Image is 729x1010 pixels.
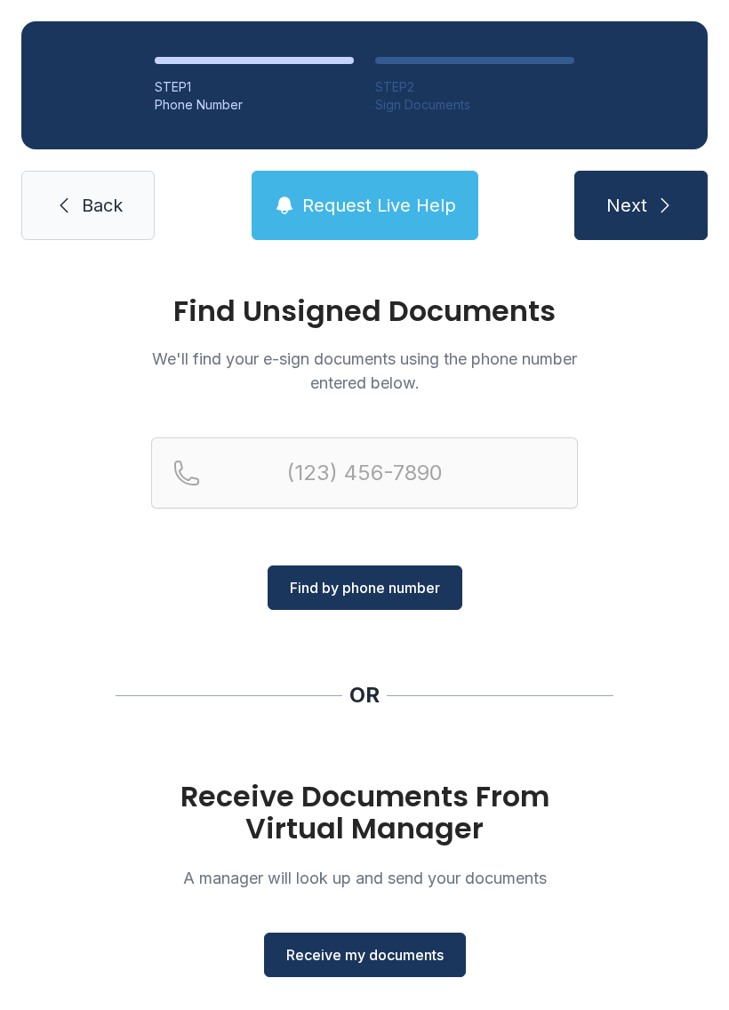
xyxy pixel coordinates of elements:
[606,193,647,218] span: Next
[375,96,574,114] div: Sign Documents
[151,437,578,509] input: Reservation phone number
[151,781,578,845] h1: Receive Documents From Virtual Manager
[155,78,354,96] div: STEP 1
[82,193,123,218] span: Back
[151,866,578,890] p: A manager will look up and send your documents
[375,78,574,96] div: STEP 2
[286,944,444,966] span: Receive my documents
[151,297,578,325] h1: Find Unsigned Documents
[302,193,456,218] span: Request Live Help
[290,577,440,598] span: Find by phone number
[151,347,578,395] p: We'll find your e-sign documents using the phone number entered below.
[349,681,380,709] div: OR
[155,96,354,114] div: Phone Number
